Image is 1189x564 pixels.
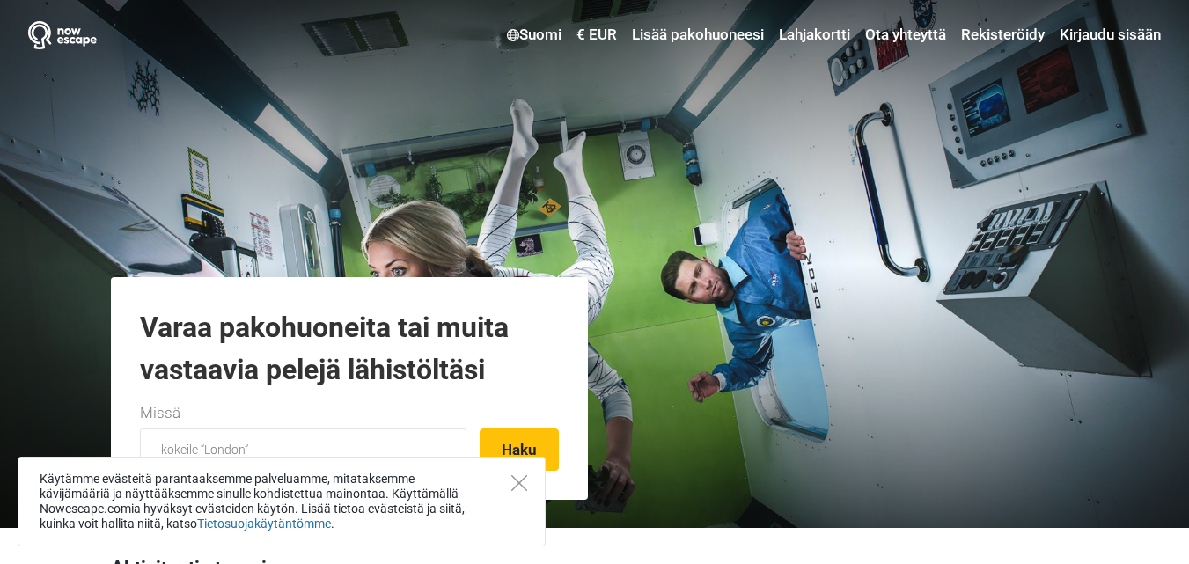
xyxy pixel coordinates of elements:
[28,21,97,49] img: Nowescape logo
[140,306,559,391] h1: Varaa pakohuoneita tai muita vastaavia pelejä lähistöltäsi
[957,19,1049,51] a: Rekisteröidy
[140,428,466,471] input: kokeile “London”
[197,516,331,531] a: Tietosuojakäytäntömme
[140,402,180,425] label: Missä
[861,19,950,51] a: Ota yhteyttä
[774,19,855,51] a: Lahjakortti
[507,29,519,41] img: Suomi
[572,19,621,51] a: € EUR
[628,19,768,51] a: Lisää pakohuoneesi
[503,19,566,51] a: Suomi
[1055,19,1161,51] a: Kirjaudu sisään
[18,457,546,546] div: Käytämme evästeitä parantaaksemme palveluamme, mitataksemme kävijämääriä ja näyttääksemme sinulle...
[511,475,527,491] button: Close
[480,428,559,471] button: Haku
